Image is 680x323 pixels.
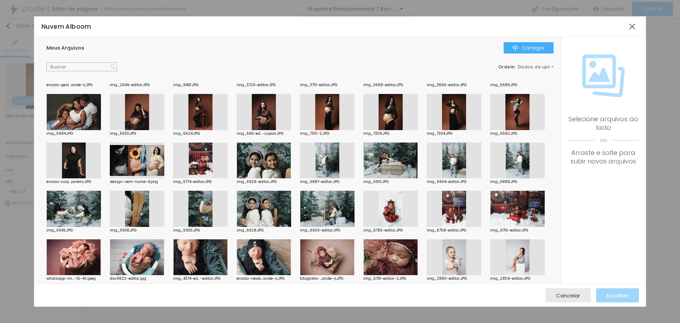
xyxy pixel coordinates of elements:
font: fotografia-...ande-rj.JPG [300,276,344,281]
font: ou [600,137,607,144]
font: img_9481.JPG [173,82,199,88]
font: img_4374-ed...-editar.JPG [173,276,221,281]
img: Ícone [512,45,518,51]
font: Nuvem Alboom [41,22,91,31]
font: design-sem-nome-4.png [110,179,158,184]
font: img_3720-editar.JPG [237,82,276,88]
font: img_6904-editar.JPG [427,179,467,184]
button: Escolher [596,288,639,302]
font: img_6774-editar.JPG [173,179,212,184]
font: Ordem [498,64,515,70]
font: dsc9822-editar.jpg [110,276,146,281]
font: img_6900-editar.JPG [300,228,340,233]
font: whatsapp-im...-15-40.jpeg [46,276,96,281]
font: ensaio-corp...janeiro.JPG [46,179,91,184]
font: img_7310-2.JPG [300,131,329,136]
font: Cancelar [556,292,580,299]
font: img_5781-editar-2.JPG [363,276,406,281]
font: img_3668-editar.JPG [363,82,403,88]
font: img_6785-editar.JPG [363,228,403,233]
font: img_6929-editar.JPG [237,179,277,184]
font: Carregar [522,44,545,51]
font: img_6913.JPG [363,179,389,184]
font: img_5611-ed...-copiar.JPG [237,131,284,136]
font: img_2859-editar.JPG [490,276,531,281]
font: : [515,64,516,70]
font: img_2649-editar.JPG [110,82,150,88]
font: ensaio-gest...ande-rj.JPG [46,82,93,88]
font: img_6928.JPG [237,228,264,233]
font: ensaio-newb...ande-rj.JPG [237,276,285,281]
font: Selecione arquivos ao lado [568,115,638,132]
font: img_6943.JPG [46,228,73,233]
font: Arraste e solte para subir novos arquivos [571,148,636,166]
font: Escolher [607,292,628,299]
font: img_6887-editar.JPG [300,179,340,184]
font: img_3666-editar.JPG [427,82,467,88]
font: img_3713-editar.JPG [300,82,338,88]
input: Buscar [46,62,117,72]
font: Meus Arquivos [46,44,84,51]
font: img_5684.JPG [46,131,73,136]
button: Cancelar [545,288,591,302]
img: Ícone [582,55,625,97]
font: img_2880-editar.JPG [427,276,467,281]
font: img_6715-editar.JPG [490,228,528,233]
font: img_6582.JPG [490,131,517,136]
font: img_6935.JPG [173,228,200,233]
font: img_6758-editar.JPG [427,228,466,233]
font: img_7309.JPG [363,131,390,136]
button: ÍconeCarregar [504,42,554,54]
font: img_6938.JPG [110,228,137,233]
font: img_5633.JPG [110,131,136,136]
font: img_5624.JPG [173,131,200,136]
font: img_5686.JPG [490,82,517,88]
img: Ícone [110,65,115,69]
font: img_7304.JPG [427,131,453,136]
font: img_6888.JPG [490,179,517,184]
font: Dados de upload [518,64,559,70]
